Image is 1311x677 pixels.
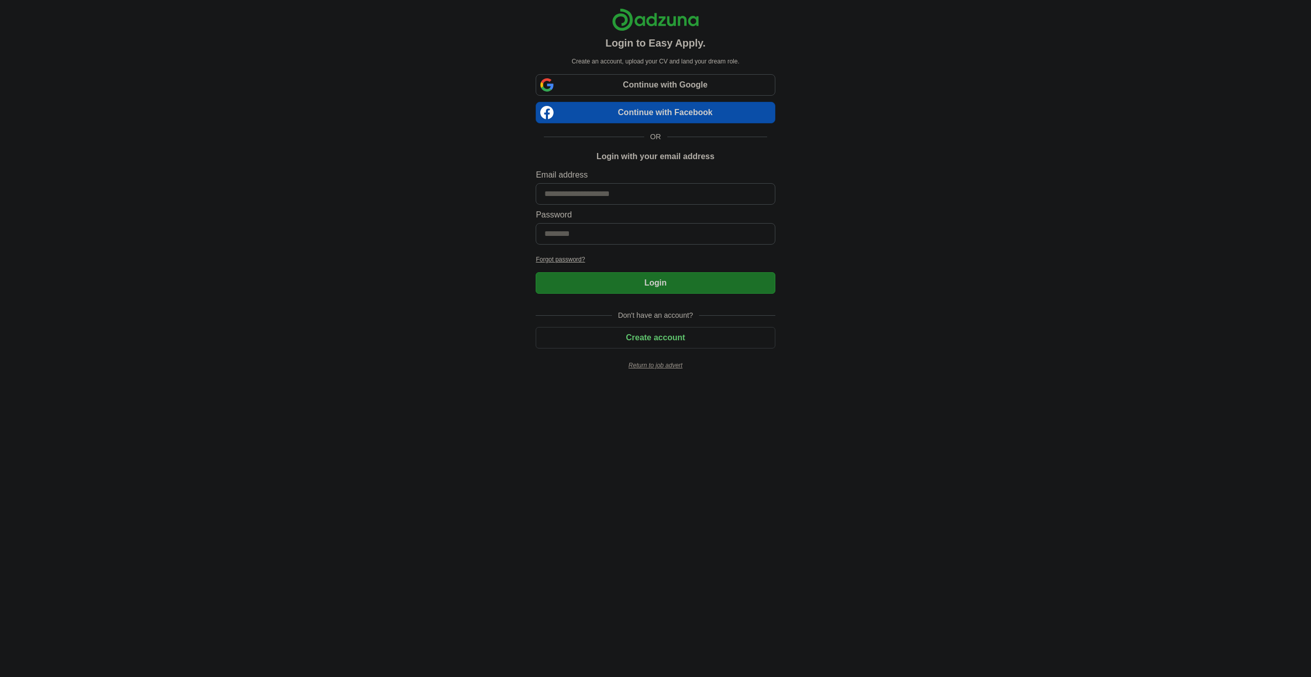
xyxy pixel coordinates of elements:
[536,361,775,370] a: Return to job advert
[536,169,775,181] label: Email address
[612,8,699,31] img: Adzuna logo
[597,150,714,163] h1: Login with your email address
[536,255,775,264] a: Forgot password?
[538,57,773,66] p: Create an account, upload your CV and land your dream role.
[605,35,706,51] h1: Login to Easy Apply.
[536,209,775,221] label: Password
[536,102,775,123] a: Continue with Facebook
[612,310,700,321] span: Don't have an account?
[536,333,775,342] a: Create account
[644,132,667,142] span: OR
[536,272,775,294] button: Login
[536,74,775,96] a: Continue with Google
[536,327,775,348] button: Create account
